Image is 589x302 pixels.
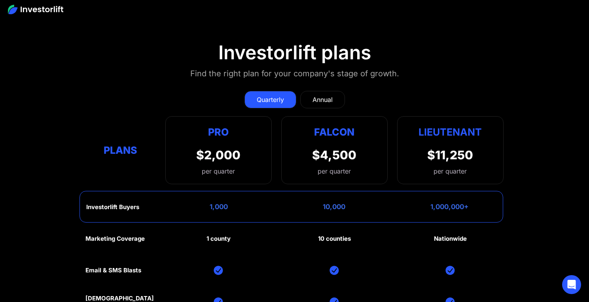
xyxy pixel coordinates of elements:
[312,95,333,104] div: Annual
[196,148,241,162] div: $2,000
[427,148,473,162] div: $11,250
[85,235,145,242] div: Marketing Coverage
[434,235,467,242] div: Nationwide
[196,125,241,140] div: Pro
[85,267,141,274] div: Email & SMS Blasts
[318,235,351,242] div: 10 counties
[196,166,241,176] div: per quarter
[562,275,581,294] div: Open Intercom Messenger
[210,203,228,211] div: 1,000
[312,148,356,162] div: $4,500
[85,142,156,158] div: Plans
[434,166,467,176] div: per quarter
[86,204,139,211] div: Investorlift Buyers
[419,126,482,138] strong: Lieutenant
[430,203,469,211] div: 1,000,000+
[318,166,351,176] div: per quarter
[314,125,354,140] div: Falcon
[323,203,345,211] div: 10,000
[218,41,371,64] div: Investorlift plans
[257,95,284,104] div: Quarterly
[190,67,399,80] div: Find the right plan for your company's stage of growth.
[206,235,231,242] div: 1 county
